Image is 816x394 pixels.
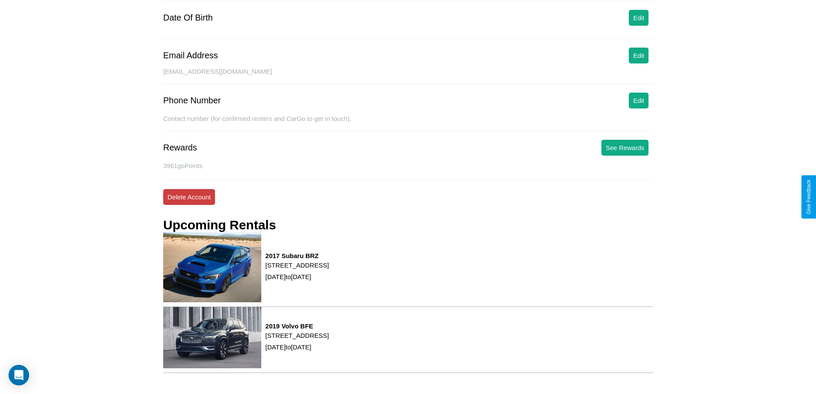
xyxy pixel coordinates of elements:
div: Give Feedback [806,180,812,214]
h3: 2019 Volvo BFE [266,322,329,330]
h3: 2017 Subaru BRZ [266,252,329,259]
img: rental [163,307,261,368]
button: Edit [629,93,649,108]
div: Open Intercom Messenger [9,365,29,385]
button: Edit [629,10,649,26]
button: Edit [629,48,649,63]
button: Delete Account [163,189,215,205]
div: Rewards [163,143,197,153]
p: [STREET_ADDRESS] [266,259,329,271]
div: [EMAIL_ADDRESS][DOMAIN_NAME] [163,68,653,84]
div: Phone Number [163,96,221,105]
div: Date Of Birth [163,13,213,23]
p: [STREET_ADDRESS] [266,330,329,341]
h3: Upcoming Rentals [163,218,276,232]
p: 3961 goPoints [163,160,653,171]
div: Email Address [163,51,218,60]
button: See Rewards [601,140,649,156]
img: rental [163,232,261,302]
div: Contact number (for confirmed renters and CarGo to get in touch). [163,115,653,131]
p: [DATE] to [DATE] [266,341,329,353]
p: [DATE] to [DATE] [266,271,329,283]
